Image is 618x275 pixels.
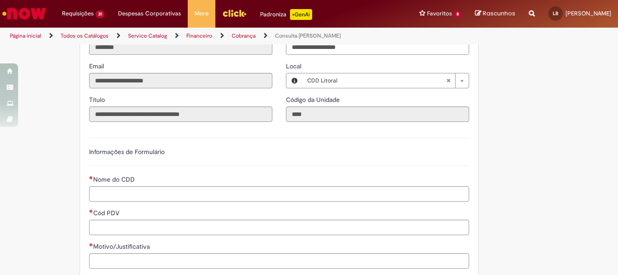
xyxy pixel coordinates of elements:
span: Motivo/Justificativa [93,242,152,251]
span: Somente leitura - Email [89,62,106,70]
input: Nome do CDD [89,186,469,202]
span: Necessários [89,243,93,246]
a: Cobrança [232,32,256,39]
input: Título [89,106,272,122]
input: Telefone de Contato [286,39,469,55]
span: Local [286,62,303,70]
a: Rascunhos [475,10,515,18]
span: Necessários [89,176,93,179]
span: LB [553,10,558,16]
label: Somente leitura - Código da Unidade [286,95,342,104]
a: Página inicial [10,32,41,39]
input: Cód PDV [89,220,469,235]
a: CDD LitoralLimpar campo Local [303,73,469,88]
span: Favoritos [427,9,452,18]
span: CDD Litoral [307,73,446,88]
label: Informações de Formulário [89,148,165,156]
input: Código da Unidade [286,106,469,122]
img: click_logo_yellow_360x200.png [222,6,247,20]
span: Rascunhos [483,9,515,18]
ul: Trilhas de página [7,28,405,44]
a: Service Catalog [128,32,167,39]
div: Padroniza [260,9,312,20]
img: ServiceNow [1,5,48,23]
span: Cód PDV [93,209,121,217]
input: ID [89,39,272,55]
span: Nome do CDD [93,175,137,183]
span: 8 [454,10,461,18]
span: 31 [95,10,105,18]
a: Todos os Catálogos [61,32,109,39]
input: Motivo/Justificativa [89,253,469,269]
span: Necessários [89,209,93,213]
button: Local, Visualizar este registro CDD Litoral [286,73,303,88]
span: More [195,9,209,18]
span: [PERSON_NAME] [566,10,611,17]
a: Consulta [PERSON_NAME] [275,32,341,39]
a: Financeiro [186,32,212,39]
abbr: Limpar campo Local [442,73,455,88]
p: +GenAi [290,9,312,20]
label: Somente leitura - Email [89,62,106,71]
label: Somente leitura - Título [89,95,107,104]
span: Requisições [62,9,94,18]
input: Email [89,73,272,88]
span: Despesas Corporativas [118,9,181,18]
